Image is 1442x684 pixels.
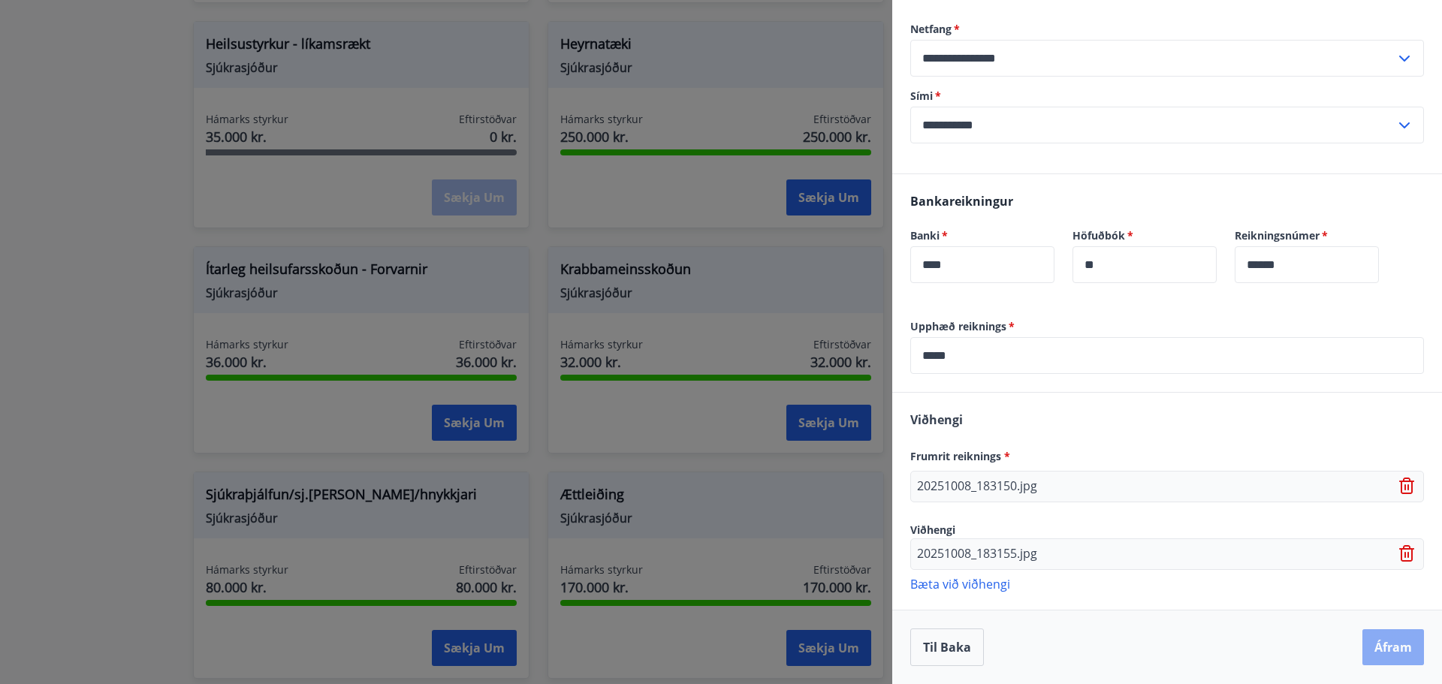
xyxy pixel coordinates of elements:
[910,319,1424,334] label: Upphæð reiknings
[910,411,963,428] span: Viðhengi
[910,449,1010,463] span: Frumrit reiknings
[910,89,1424,104] label: Sími
[1362,629,1424,665] button: Áfram
[910,22,1424,37] label: Netfang
[910,228,1054,243] label: Banki
[910,193,1013,209] span: Bankareikningur
[910,337,1424,374] div: Upphæð reiknings
[1072,228,1217,243] label: Höfuðbók
[910,523,955,537] span: Viðhengi
[910,628,984,666] button: Til baka
[917,478,1037,496] p: 20251008_183150.jpg
[1235,228,1379,243] label: Reikningsnúmer
[910,576,1424,591] p: Bæta við viðhengi
[917,545,1037,563] p: 20251008_183155.jpg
